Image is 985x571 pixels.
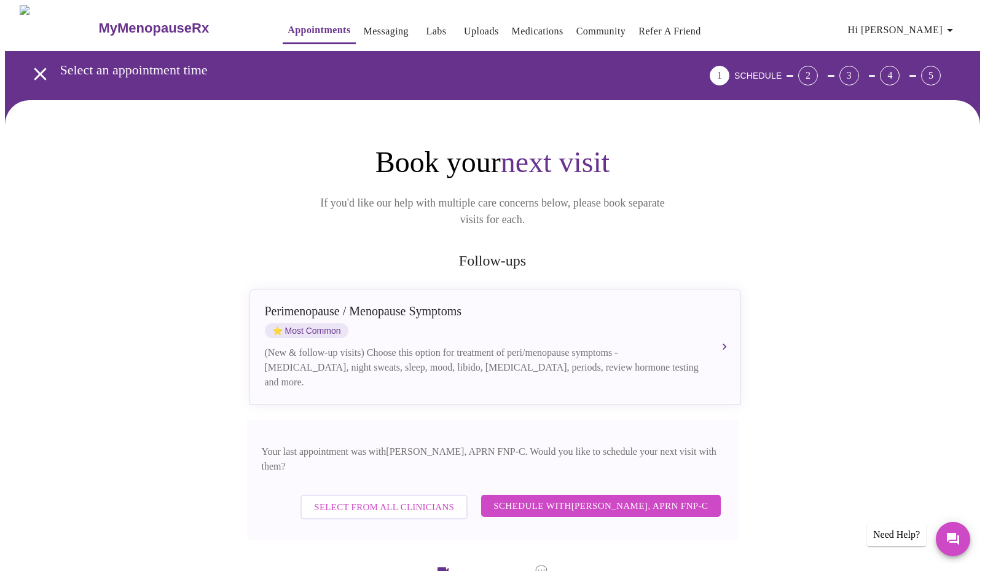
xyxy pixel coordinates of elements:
[839,66,859,85] div: 3
[249,289,741,405] button: Perimenopause / Menopause SymptomsstarMost Common(New & follow-up visits) Choose this option for ...
[464,23,499,40] a: Uploads
[359,19,414,44] button: Messaging
[98,20,209,36] h3: MyMenopauseRx
[571,19,631,44] button: Community
[20,5,97,51] img: MyMenopauseRx Logo
[304,195,682,228] p: If you'd like our help with multiple care concerns below, please book separate visits for each.
[936,522,970,556] button: Messages
[283,18,355,44] button: Appointments
[710,66,729,85] div: 1
[576,23,626,40] a: Community
[262,444,724,474] p: Your last appointment was with [PERSON_NAME], APRN FNP-C . Would you like to schedule your next v...
[921,66,941,85] div: 5
[300,495,468,519] button: Select from All Clinicians
[426,23,447,40] a: Labs
[512,23,563,40] a: Medications
[265,345,701,390] div: (New & follow-up visits) Choose this option for treatment of peri/menopause symptoms - [MEDICAL_D...
[22,56,58,92] button: open drawer
[364,23,409,40] a: Messaging
[265,323,348,338] span: Most Common
[501,146,610,178] span: next visit
[867,523,926,546] div: Need Help?
[272,326,283,336] span: star
[60,62,642,78] h3: Select an appointment time
[848,22,957,39] span: Hi [PERSON_NAME]
[97,7,258,50] a: MyMenopauseRx
[493,498,708,514] span: Schedule with [PERSON_NAME], APRN FNP-C
[314,499,454,515] span: Select from All Clinicians
[459,19,504,44] button: Uploads
[880,66,900,85] div: 4
[634,19,706,44] button: Refer a Friend
[247,253,739,269] h2: Follow-ups
[843,18,962,42] button: Hi [PERSON_NAME]
[798,66,818,85] div: 2
[638,23,701,40] a: Refer a Friend
[247,144,739,180] h1: Book your
[288,22,350,39] a: Appointments
[734,71,782,81] span: SCHEDULE
[507,19,568,44] button: Medications
[417,19,456,44] button: Labs
[481,495,720,517] button: Schedule with[PERSON_NAME], APRN FNP-C
[265,304,701,318] div: Perimenopause / Menopause Symptoms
